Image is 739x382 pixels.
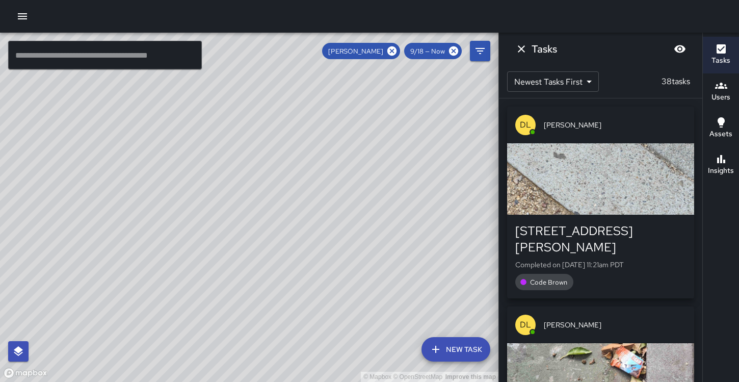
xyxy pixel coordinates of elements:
[520,319,531,331] p: DL
[703,110,739,147] button: Assets
[544,320,686,330] span: [PERSON_NAME]
[511,39,532,59] button: Dismiss
[507,71,599,92] div: Newest Tasks First
[524,278,573,287] span: Code Brown
[515,260,686,270] p: Completed on [DATE] 11:21am PDT
[544,120,686,130] span: [PERSON_NAME]
[421,337,490,362] button: New Task
[703,37,739,73] button: Tasks
[322,47,389,56] span: [PERSON_NAME]
[657,75,694,88] p: 38 tasks
[711,92,730,103] h6: Users
[711,55,730,66] h6: Tasks
[322,43,400,59] div: [PERSON_NAME]
[404,43,462,59] div: 9/18 — Now
[507,107,694,298] button: DL[PERSON_NAME][STREET_ADDRESS][PERSON_NAME]Completed on [DATE] 11:21am PDTCode Brown
[532,41,557,57] h6: Tasks
[708,165,734,176] h6: Insights
[709,129,732,140] h6: Assets
[520,119,531,131] p: DL
[515,223,686,256] div: [STREET_ADDRESS][PERSON_NAME]
[703,73,739,110] button: Users
[470,41,490,61] button: Filters
[703,147,739,184] button: Insights
[404,47,451,56] span: 9/18 — Now
[670,39,690,59] button: Blur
